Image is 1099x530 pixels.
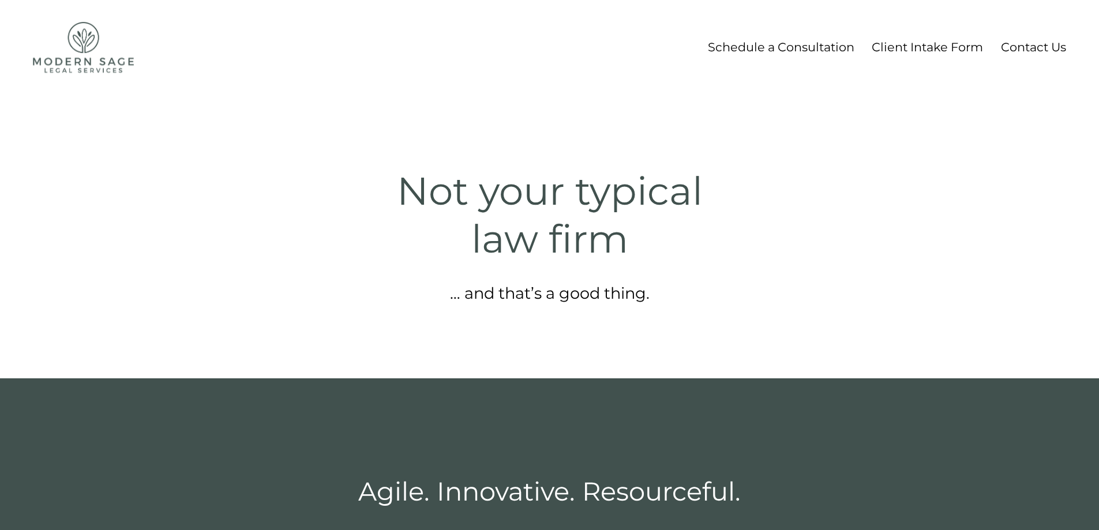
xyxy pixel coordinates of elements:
h1: Not your typical law firm [146,167,954,262]
img: Modern Sage Legal Services [33,22,134,73]
a: Client Intake Form [872,36,983,58]
p: … and that’s a good thing. [146,281,954,306]
h2: Agile. Innovative. Resourceful. [287,475,812,508]
a: Schedule a Consultation [708,36,854,58]
a: Contact Us [1001,36,1066,58]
